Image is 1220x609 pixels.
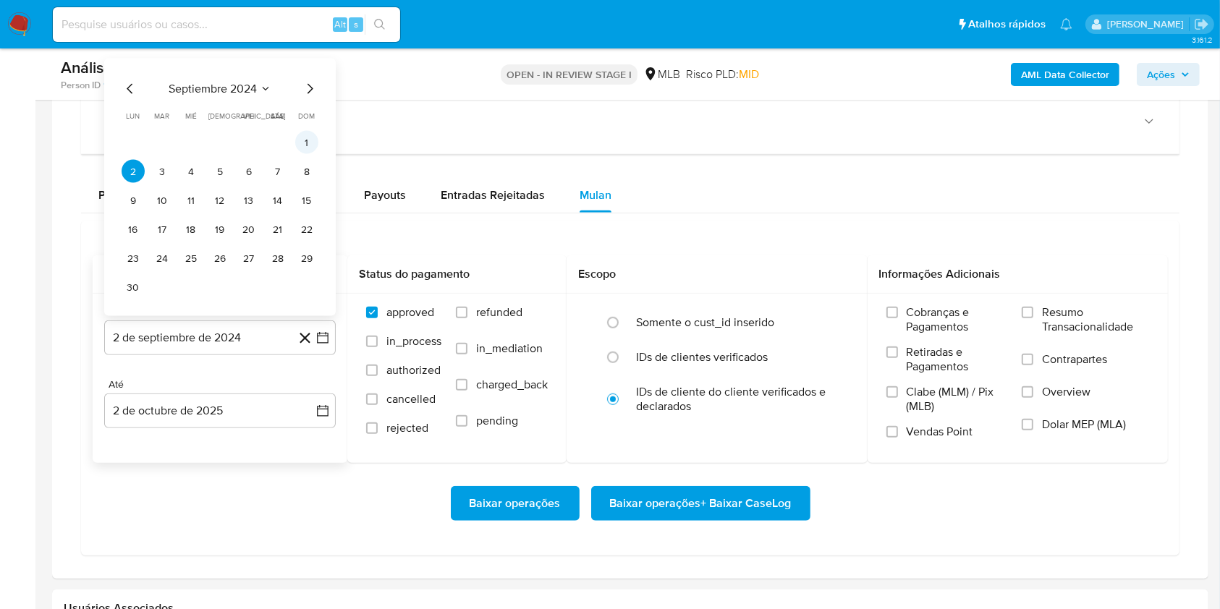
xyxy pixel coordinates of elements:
button: Ações [1137,63,1200,86]
div: MLB [643,67,680,82]
span: 3.161.2 [1192,34,1213,46]
a: Sair [1194,17,1209,32]
span: Alt [334,17,346,31]
p: ana.conceicao@mercadolivre.com [1107,17,1189,31]
a: Notificações [1060,18,1072,30]
input: Pesquise usuários ou casos... [53,15,400,34]
button: search-icon [365,14,394,35]
b: AML Data Collector [1021,63,1109,86]
p: OPEN - IN REVIEW STAGE I [501,64,637,85]
span: Atalhos rápidos [968,17,1046,32]
a: 9ff3506cca910891e628d2ad9be37251 [103,79,271,92]
b: Análise Especial [61,56,175,79]
b: Person ID [61,79,101,92]
span: MID [739,66,759,82]
span: Risco PLD: [686,67,759,82]
span: Ações [1147,63,1175,86]
button: AML Data Collector [1011,63,1119,86]
span: s [354,17,358,31]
